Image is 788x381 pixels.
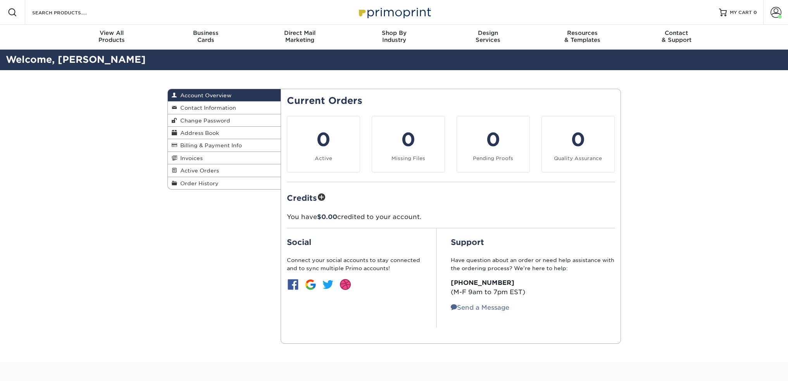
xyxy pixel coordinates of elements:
[347,29,441,43] div: Industry
[177,142,242,148] span: Billing & Payment Info
[629,29,724,36] span: Contact
[287,256,422,272] p: Connect your social accounts to stay connected and to sync multiple Primo accounts!
[253,29,347,36] span: Direct Mail
[441,25,535,50] a: DesignServices
[292,126,355,153] div: 0
[177,105,236,111] span: Contact Information
[287,191,615,203] h2: Credits
[541,116,615,172] a: 0 Quality Assurance
[347,25,441,50] a: Shop ByIndustry
[535,29,629,43] div: & Templates
[168,89,281,102] a: Account Overview
[159,29,253,36] span: Business
[168,127,281,139] a: Address Book
[451,279,514,286] strong: [PHONE_NUMBER]
[441,29,535,36] span: Design
[287,212,615,222] p: You have credited to your account.
[315,155,332,161] small: Active
[347,29,441,36] span: Shop By
[441,29,535,43] div: Services
[177,92,231,98] span: Account Overview
[168,164,281,177] a: Active Orders
[168,177,281,189] a: Order History
[451,238,615,247] h2: Support
[287,116,360,172] a: 0 Active
[372,116,445,172] a: 0 Missing Files
[159,29,253,43] div: Cards
[355,4,433,21] img: Primoprint
[31,8,107,17] input: SEARCH PRODUCTS.....
[754,10,757,15] span: 0
[730,9,752,16] span: MY CART
[339,278,352,291] img: btn-dribbble.jpg
[535,25,629,50] a: Resources& Templates
[391,155,425,161] small: Missing Files
[177,167,219,174] span: Active Orders
[322,278,334,291] img: btn-twitter.jpg
[317,213,337,221] span: $0.00
[177,180,219,186] span: Order History
[177,155,203,161] span: Invoices
[451,256,615,272] p: Have question about an order or need help assistance with the ordering process? We’re here to help:
[451,278,615,297] p: (M-F 9am to 7pm EST)
[451,304,509,311] a: Send a Message
[168,152,281,164] a: Invoices
[629,29,724,43] div: & Support
[65,25,159,50] a: View AllProducts
[535,29,629,36] span: Resources
[65,29,159,43] div: Products
[177,130,219,136] span: Address Book
[287,95,615,107] h2: Current Orders
[65,29,159,36] span: View All
[547,126,610,153] div: 0
[554,155,602,161] small: Quality Assurance
[473,155,513,161] small: Pending Proofs
[177,117,230,124] span: Change Password
[168,114,281,127] a: Change Password
[457,116,530,172] a: 0 Pending Proofs
[629,25,724,50] a: Contact& Support
[304,278,317,291] img: btn-google.jpg
[287,238,422,247] h2: Social
[287,278,299,291] img: btn-facebook.jpg
[462,126,525,153] div: 0
[159,25,253,50] a: BusinessCards
[168,102,281,114] a: Contact Information
[168,139,281,152] a: Billing & Payment Info
[253,25,347,50] a: Direct MailMarketing
[253,29,347,43] div: Marketing
[377,126,440,153] div: 0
